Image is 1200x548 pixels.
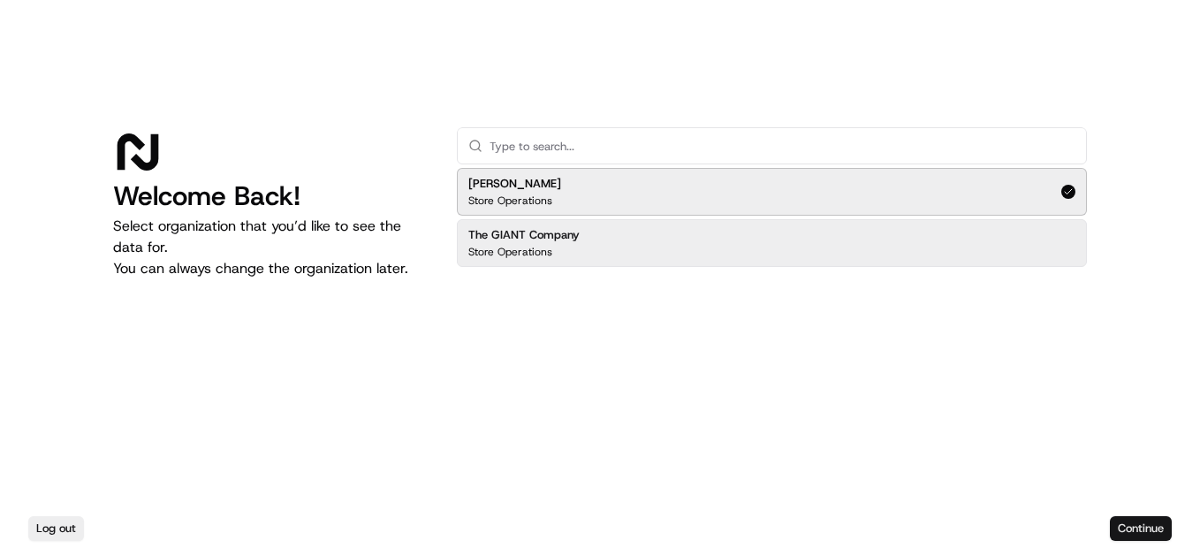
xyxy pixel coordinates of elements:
h2: [PERSON_NAME] [468,176,561,192]
p: Store Operations [468,245,552,259]
button: Continue [1110,516,1172,541]
input: Type to search... [490,128,1075,164]
button: Log out [28,516,84,541]
p: Store Operations [468,194,552,208]
div: Suggestions [457,164,1087,270]
h2: The GIANT Company [468,227,580,243]
p: Select organization that you’d like to see the data for. You can always change the organization l... [113,216,429,279]
h1: Welcome Back! [113,180,429,212]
